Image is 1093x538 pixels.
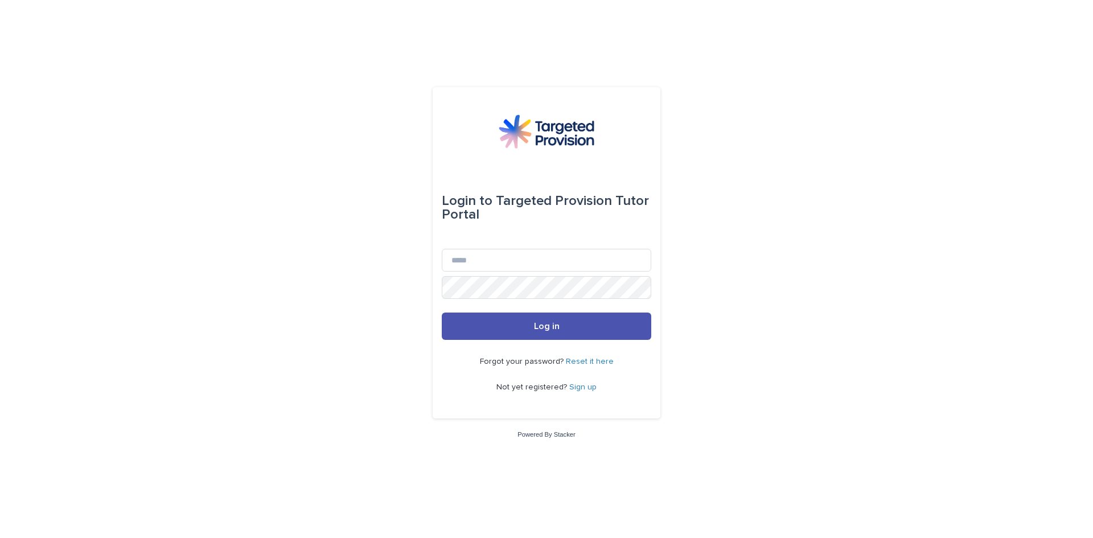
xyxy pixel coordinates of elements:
[517,431,575,438] a: Powered By Stacker
[499,114,594,149] img: M5nRWzHhSzIhMunXDL62
[566,358,614,365] a: Reset it here
[442,185,651,231] div: Targeted Provision Tutor Portal
[442,313,651,340] button: Log in
[480,358,566,365] span: Forgot your password?
[496,383,569,391] span: Not yet registered?
[569,383,597,391] a: Sign up
[442,194,492,208] span: Login to
[534,322,560,331] span: Log in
